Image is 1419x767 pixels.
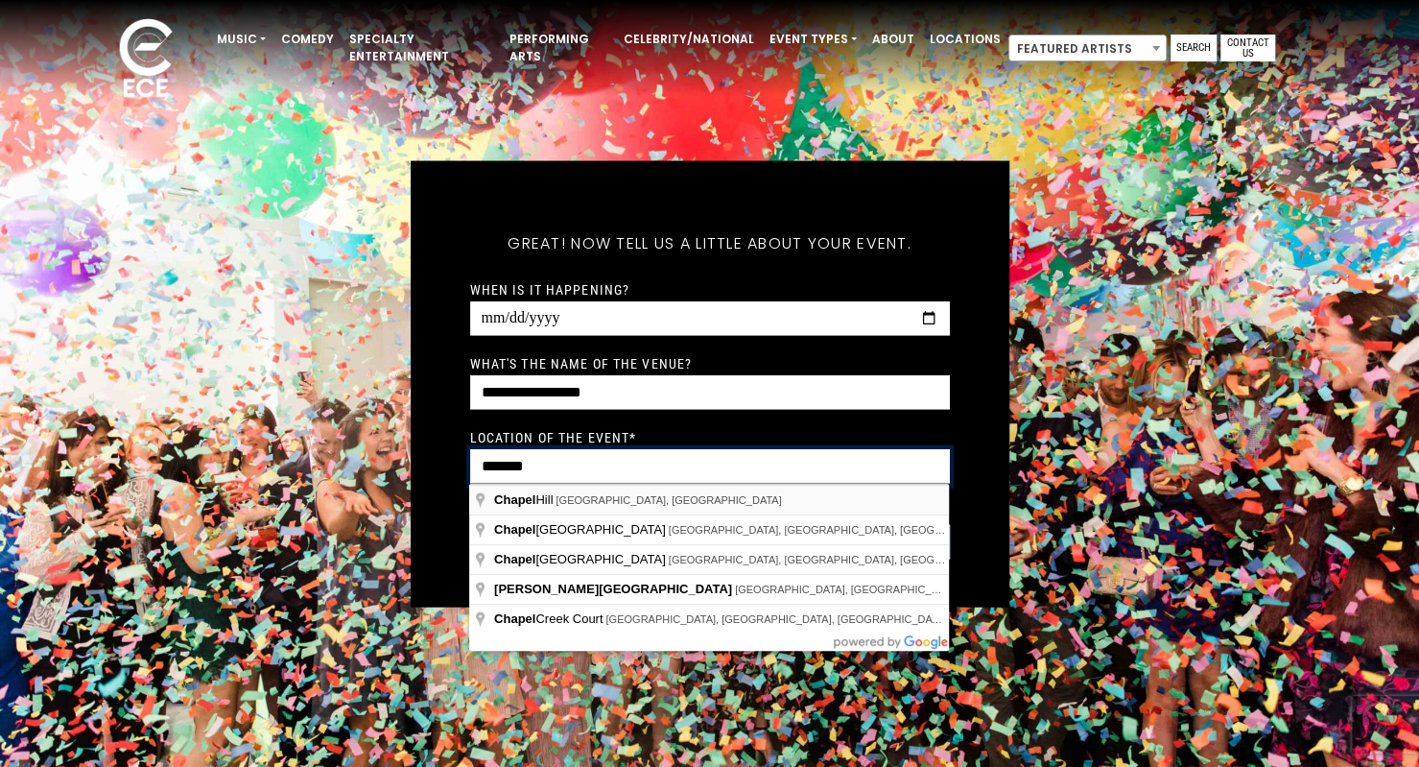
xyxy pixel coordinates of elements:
[494,611,605,626] span: Creek Court
[470,428,637,445] label: Location of the event
[209,23,273,56] a: Music
[1220,35,1275,61] a: Contact Us
[1008,35,1167,61] span: Featured Artists
[494,522,669,537] span: [GEOGRAPHIC_DATA]
[1171,35,1217,61] a: Search
[556,494,781,506] span: [GEOGRAPHIC_DATA], [GEOGRAPHIC_DATA]
[494,492,556,507] span: Hill
[922,23,1008,56] a: Locations
[669,554,1010,565] span: [GEOGRAPHIC_DATA], [GEOGRAPHIC_DATA], [GEOGRAPHIC_DATA]
[605,613,947,625] span: [GEOGRAPHIC_DATA], [GEOGRAPHIC_DATA], [GEOGRAPHIC_DATA]
[494,552,669,566] span: [GEOGRAPHIC_DATA]
[494,492,535,507] span: Chapel
[494,582,732,596] span: [PERSON_NAME][GEOGRAPHIC_DATA]
[342,23,502,73] a: Specialty Entertainment
[494,611,535,626] span: Chapel
[98,13,194,107] img: ece_new_logo_whitev2-1.png
[470,208,950,277] h5: Great! Now tell us a little about your event.
[502,23,615,73] a: Performing Arts
[616,23,762,56] a: Celebrity/National
[273,23,342,56] a: Comedy
[470,354,692,372] label: What's the name of the venue?
[1009,36,1166,62] span: Featured Artists
[864,23,922,56] a: About
[494,522,535,537] span: Chapel
[494,552,535,566] span: Chapel
[669,524,1010,536] span: [GEOGRAPHIC_DATA], [GEOGRAPHIC_DATA], [GEOGRAPHIC_DATA]
[762,23,864,56] a: Event Types
[735,584,1076,595] span: [GEOGRAPHIC_DATA], [GEOGRAPHIC_DATA], [GEOGRAPHIC_DATA]
[470,280,630,298] label: When is it happening?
